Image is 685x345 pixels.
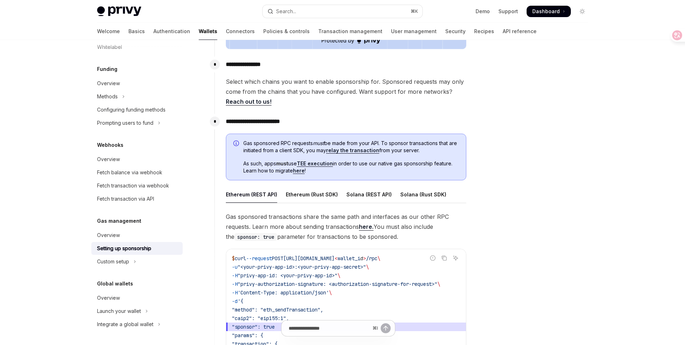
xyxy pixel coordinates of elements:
[97,307,141,315] div: Launch your wallet
[97,195,154,203] div: Fetch transaction via API
[377,255,380,262] span: \
[91,305,183,318] button: Toggle Launch your wallet section
[97,279,133,288] h5: Global wallets
[293,168,305,174] a: here
[97,244,151,253] div: Setting up sponsorship
[226,98,272,105] a: Reach out to us!
[313,140,324,146] em: must
[276,160,288,166] strong: must
[97,65,117,73] h5: Funding
[476,8,490,15] a: Demo
[359,223,374,231] a: here.
[91,179,183,192] a: Fetch transaction via webhook
[232,281,238,287] span: -H
[238,298,243,304] span: '{
[226,23,255,40] a: Connectors
[97,141,123,149] h5: Webhooks
[246,255,272,262] span: --request
[199,23,217,40] a: Wallets
[297,160,333,167] a: TEE execution
[97,257,129,266] div: Custom setup
[232,307,323,313] span: "method": "eth_sendTransaction",
[232,264,238,270] span: -u
[128,23,145,40] a: Basics
[243,160,459,174] span: As such, apps use in order to use our native gas sponsorship feature. Learn how to migrate !
[272,255,283,262] span: POST
[532,8,560,15] span: Dashboard
[440,253,449,263] button: Copy the contents from the code block
[226,77,466,107] span: Select which chains you want to enable sponsorship for. Sponsored requests may only come from the...
[234,233,277,241] code: sponsor: true
[226,212,466,242] span: Gas sponsored transactions share the same path and interfaces as our other RPC requests. Learn mo...
[91,77,183,90] a: Overview
[286,186,338,203] div: Ethereum (Rust SDK)
[232,255,235,262] span: $
[411,9,418,14] span: ⌘ K
[232,272,238,279] span: -H
[263,23,310,40] a: Policies & controls
[289,320,370,336] input: Ask a question...
[91,242,183,255] a: Setting up sponsorship
[366,264,369,270] span: \
[97,6,141,16] img: light logo
[97,181,169,190] div: Fetch transaction via webhook
[263,5,422,18] button: Open search
[445,23,466,40] a: Security
[97,320,153,329] div: Integrate a global wallet
[326,147,379,154] a: relay the transaction
[232,315,289,321] span: "caip2": "eip155:1",
[97,168,162,177] div: Fetch balance via webhook
[503,23,537,40] a: API reference
[91,90,183,103] button: Toggle Methods section
[335,255,338,262] span: <
[91,166,183,179] a: Fetch balance via webhook
[97,294,120,302] div: Overview
[338,255,360,262] span: wallet_i
[226,186,277,203] div: Ethereum (REST API)
[243,140,459,154] span: Gas sponsored RPC requests be made from your API. To sponsor transactions that are initiated from...
[97,231,120,240] div: Overview
[97,105,166,114] div: Configuring funding methods
[391,23,437,40] a: User management
[97,119,153,127] div: Prompting users to fund
[338,272,340,279] span: \
[91,117,183,129] button: Toggle Prompting users to fund section
[577,6,588,17] button: Toggle dark mode
[498,8,518,15] a: Support
[91,255,183,268] button: Toggle Custom setup section
[474,23,494,40] a: Recipes
[238,281,437,287] span: "privy-authorization-signature: <authorization-signature-for-request>"
[91,318,183,331] button: Toggle Integrate a global wallet section
[91,103,183,116] a: Configuring funding methods
[97,23,120,40] a: Welcome
[318,23,382,40] a: Transaction management
[363,255,366,262] span: >
[360,255,363,262] span: d
[276,7,296,16] div: Search...
[91,229,183,242] a: Overview
[428,253,437,263] button: Report incorrect code
[366,255,377,262] span: /rpc
[232,289,238,296] span: -H
[235,255,246,262] span: curl
[97,79,120,88] div: Overview
[91,153,183,166] a: Overview
[329,289,332,296] span: \
[238,289,329,296] span: 'Content-Type: application/json'
[97,92,118,101] div: Methods
[437,281,440,287] span: \
[238,272,338,279] span: "privy-app-id: <your-privy-app-id>"
[97,217,141,225] h5: Gas management
[153,23,190,40] a: Authentication
[91,192,183,205] a: Fetch transaction via API
[381,323,391,333] button: Send message
[232,298,238,304] span: -d
[283,255,335,262] span: [URL][DOMAIN_NAME]
[346,186,392,203] div: Solana (REST API)
[451,253,460,263] button: Ask AI
[91,292,183,304] a: Overview
[527,6,571,17] a: Dashboard
[400,186,446,203] div: Solana (Rust SDK)
[97,155,120,164] div: Overview
[233,140,240,148] svg: Info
